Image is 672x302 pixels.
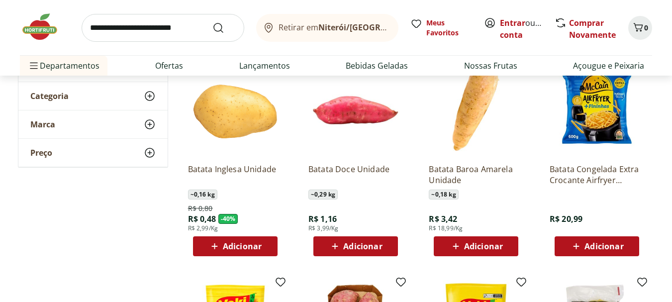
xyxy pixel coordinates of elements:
[429,213,457,224] span: R$ 3,42
[308,213,337,224] span: R$ 1,16
[573,60,644,72] a: Açougue e Peixaria
[429,190,458,200] span: ~ 0,18 kg
[308,164,403,186] a: Batata Doce Unidade
[500,17,525,28] a: Entrar
[18,82,168,110] button: Categoria
[188,190,217,200] span: ~ 0,16 kg
[188,213,216,224] span: R$ 0,48
[569,17,616,40] a: Comprar Novamente
[188,61,283,156] img: Batata Inglesa Unidade
[188,203,213,213] span: R$ 0,80
[308,224,339,232] span: R$ 3,99/Kg
[429,224,463,232] span: R$ 18,99/Kg
[30,91,69,101] span: Categoria
[410,18,472,38] a: Meus Favoritos
[82,14,244,42] input: search
[318,22,432,33] b: Niterói/[GEOGRAPHIC_DATA]
[30,119,55,129] span: Marca
[346,60,408,72] a: Bebidas Geladas
[239,60,290,72] a: Lançamentos
[193,236,278,256] button: Adicionar
[308,190,338,200] span: ~ 0,29 kg
[584,242,623,250] span: Adicionar
[308,61,403,156] img: Batata Doce Unidade
[644,23,648,32] span: 0
[256,14,398,42] button: Retirar emNiterói/[GEOGRAPHIC_DATA]
[628,16,652,40] button: Carrinho
[434,236,518,256] button: Adicionar
[30,148,52,158] span: Preço
[313,236,398,256] button: Adicionar
[500,17,544,41] span: ou
[18,110,168,138] button: Marca
[550,213,582,224] span: R$ 20,99
[464,60,517,72] a: Nossas Frutas
[550,61,644,156] img: Batata Congelada Extra Crocante Airfryer Mccain 600g
[28,54,99,78] span: Departamentos
[550,164,644,186] a: Batata Congelada Extra Crocante Airfryer Mccain 600g
[279,23,388,32] span: Retirar em
[555,236,639,256] button: Adicionar
[18,139,168,167] button: Preço
[464,242,503,250] span: Adicionar
[212,22,236,34] button: Submit Search
[188,224,218,232] span: R$ 2,99/Kg
[426,18,472,38] span: Meus Favoritos
[223,242,262,250] span: Adicionar
[28,54,40,78] button: Menu
[218,214,238,224] span: - 40 %
[500,17,555,40] a: Criar conta
[429,61,523,156] img: Batata Baroa Amarela Unidade
[155,60,183,72] a: Ofertas
[20,12,70,42] img: Hortifruti
[188,164,283,186] a: Batata Inglesa Unidade
[429,164,523,186] a: Batata Baroa Amarela Unidade
[343,242,382,250] span: Adicionar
